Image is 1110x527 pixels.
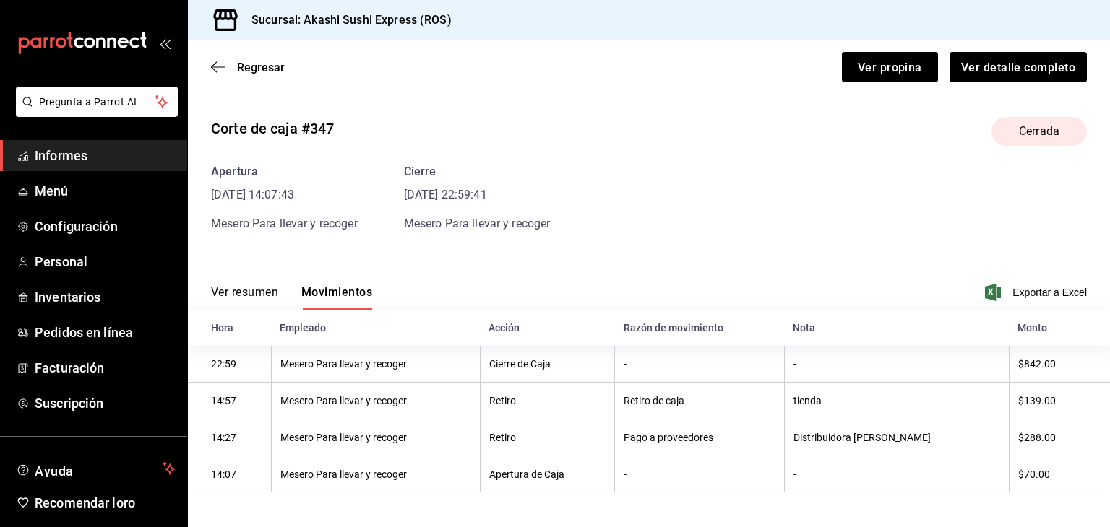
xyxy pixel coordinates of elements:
font: Regresar [237,61,285,74]
font: Personal [35,254,87,269]
font: Retiro de caja [624,396,684,407]
font: Apertura [211,165,258,178]
font: - [624,359,627,370]
div: pestañas de navegación [211,284,372,310]
font: Pedidos en línea [35,325,133,340]
button: abrir_cajón_menú [159,38,171,49]
font: Movimientos [301,285,372,299]
font: Pago a proveedores [624,432,713,444]
font: Configuración [35,219,118,234]
font: Recomendar loro [35,495,135,510]
font: Ayuda [35,463,74,479]
font: Monto [1017,323,1047,334]
font: Apertura de Caja [489,469,564,480]
button: Exportar a Excel [988,284,1087,301]
font: Informes [35,148,87,163]
font: $139.00 [1018,396,1056,407]
font: Ver detalle completo [961,60,1075,74]
font: Ver propina [858,60,922,74]
button: Ver propina [842,52,938,82]
font: Pregunta a Parrot AI [39,96,137,108]
font: Mesero Para llevar y recoger [280,396,407,407]
font: Cerrada [1019,124,1059,138]
font: 14:07 [211,469,236,480]
font: Mesero Para llevar y recoger [404,217,551,230]
font: Cierre [404,165,436,178]
font: Menú [35,183,69,199]
font: Exportar a Excel [1012,287,1087,298]
font: Distribuidora [PERSON_NAME] [793,432,931,444]
font: Mesero Para llevar y recoger [211,217,358,230]
button: Regresar [211,61,285,74]
a: Pregunta a Parrot AI [10,105,178,120]
font: Empleado [280,323,326,334]
font: - [793,469,796,480]
font: Nota [793,323,815,334]
font: 14:57 [211,396,236,407]
font: 14:27 [211,432,236,444]
font: Ver resumen [211,285,278,299]
font: Corte de caja #347 [211,120,334,137]
font: Mesero Para llevar y recoger [280,359,407,370]
font: 22:59 [211,359,236,370]
font: Cierre de Caja [489,359,551,370]
font: Retiro [489,432,516,444]
font: Suscripción [35,396,103,411]
font: tienda [793,396,822,407]
button: Ver detalle completo [950,52,1087,82]
font: Razón de movimiento [624,323,723,334]
font: Facturación [35,360,104,375]
button: Pregunta a Parrot AI [16,87,178,117]
font: $288.00 [1018,432,1056,444]
font: Mesero Para llevar y recoger [280,469,407,480]
font: [DATE] 14:07:43 [211,188,294,201]
font: Mesero Para llevar y recoger [280,432,407,444]
font: $70.00 [1018,469,1050,480]
font: Acción [489,323,520,334]
font: [DATE] 22:59:41 [404,188,487,201]
font: Retiro [489,396,516,407]
font: Hora [211,323,233,334]
font: - [793,359,796,370]
font: Sucursal: Akashi Sushi Express (ROS) [251,13,452,27]
font: $842.00 [1018,359,1056,370]
font: Inventarios [35,289,100,305]
font: - [624,469,627,480]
